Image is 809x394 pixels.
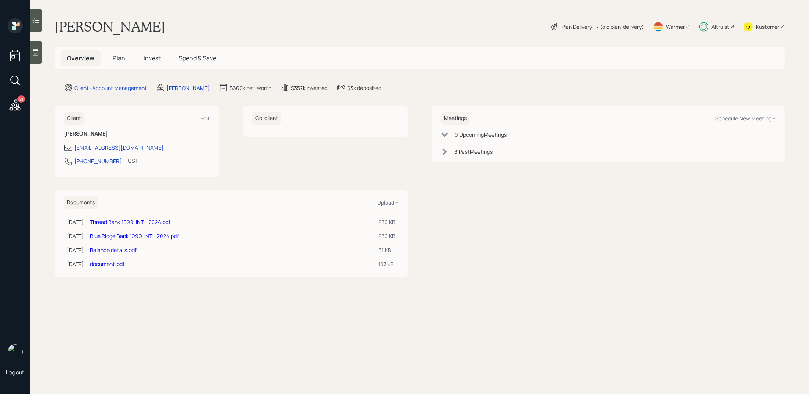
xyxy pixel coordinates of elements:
a: document.pdf [90,260,124,268]
div: Upload + [377,199,398,206]
div: $662k net-worth [230,84,271,92]
div: Client · Account Management [74,84,147,92]
h6: Meetings [441,112,470,125]
div: Altruist [711,23,729,31]
div: 0 Upcoming Meeting s [455,131,507,139]
div: [PERSON_NAME] [167,84,210,92]
div: [EMAIL_ADDRESS][DOMAIN_NAME] [74,143,164,151]
div: 3 Past Meeting s [455,148,493,156]
span: Overview [67,54,94,62]
a: Thread Bank 1099-INT - 2024.pdf [90,218,170,225]
h1: [PERSON_NAME] [55,18,165,35]
div: Schedule New Meeting + [715,115,776,122]
div: [DATE] [67,232,84,240]
h6: Client [64,112,84,125]
h6: Documents [64,196,98,209]
div: [DATE] [67,260,84,268]
div: Warmer [666,23,685,31]
div: Log out [6,369,24,376]
div: [DATE] [67,246,84,254]
h6: [PERSON_NAME] [64,131,210,137]
div: CST [128,157,138,165]
span: Invest [143,54,161,62]
span: Spend & Save [179,54,216,62]
a: Balance details.pdf [90,246,137,254]
div: 21 [17,95,25,103]
div: • (old plan-delivery) [596,23,644,31]
img: treva-nostdahl-headshot.png [8,344,23,359]
a: Blue Ridge Bank 1099-INT - 2024.pdf [90,232,179,240]
div: Edit [200,115,210,122]
div: $357k invested [291,84,327,92]
div: Plan Delivery [562,23,592,31]
div: $3k deposited [347,84,381,92]
div: 280 KB [378,218,395,226]
h6: Co-client [252,112,281,125]
div: Kustomer [756,23,779,31]
div: [PHONE_NUMBER] [74,157,122,165]
div: [DATE] [67,218,84,226]
div: 61 KB [378,246,395,254]
div: 107 KB [378,260,395,268]
div: 280 KB [378,232,395,240]
span: Plan [113,54,125,62]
